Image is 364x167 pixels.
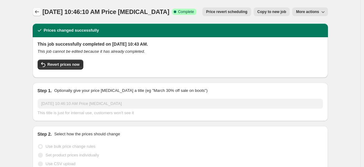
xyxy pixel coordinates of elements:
button: Copy to new job [254,7,290,16]
button: Revert prices now [38,60,83,70]
p: Optionally give your price [MEDICAL_DATA] a title (eg "March 30% off sale on boots") [54,88,207,94]
h2: Prices changed successfully [44,27,99,34]
span: Copy to new job [257,9,286,14]
span: Price revert scheduling [206,9,247,14]
span: Complete [178,9,194,14]
button: Price revert scheduling [202,7,251,16]
span: Use CSV upload [46,161,76,166]
h2: Step 2. [38,131,52,137]
input: 30% off holiday sale [38,99,323,109]
span: This title is just for internal use, customers won't see it [38,111,134,115]
button: More actions [292,7,328,16]
h2: Step 1. [38,88,52,94]
span: More actions [296,9,319,14]
span: Set product prices individually [46,153,99,157]
span: Revert prices now [48,62,80,67]
button: Price change jobs [33,7,41,16]
span: Use bulk price change rules [46,144,95,149]
i: This job cannot be edited because it has already completed. [38,49,145,54]
h2: This job successfully completed on [DATE] 10:43 AM. [38,41,323,47]
p: Select how the prices should change [54,131,120,137]
span: [DATE] 10:46:10 AM Price [MEDICAL_DATA] [43,8,169,15]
